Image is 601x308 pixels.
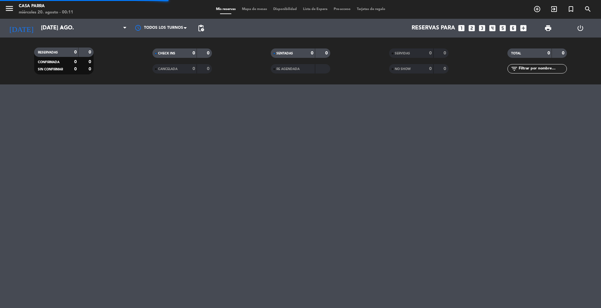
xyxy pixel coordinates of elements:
[89,67,92,71] strong: 0
[499,24,507,32] i: looks_5
[89,60,92,64] strong: 0
[488,24,496,32] i: looks_4
[38,51,58,54] span: RESERVADAS
[5,21,38,35] i: [DATE]
[276,68,300,71] span: RE AGENDADA
[478,24,486,32] i: looks_3
[509,24,517,32] i: looks_6
[331,8,354,11] span: Pre-acceso
[564,19,596,38] div: LOG OUT
[457,24,465,32] i: looks_one
[74,60,77,64] strong: 0
[429,51,432,55] strong: 0
[89,50,92,54] strong: 0
[74,50,77,54] strong: 0
[193,67,195,71] strong: 0
[444,67,447,71] strong: 0
[354,8,388,11] span: Tarjetas de regalo
[300,8,331,11] span: Lista de Espera
[519,24,527,32] i: add_box
[197,24,205,32] span: pending_actions
[158,68,177,71] span: CANCELADA
[567,5,575,13] i: turned_in_not
[239,8,270,11] span: Mapa de mesas
[511,52,521,55] span: TOTAL
[511,65,518,73] i: filter_list
[584,5,592,13] i: search
[444,51,447,55] strong: 0
[5,4,14,13] i: menu
[74,67,77,71] strong: 0
[193,51,195,55] strong: 0
[533,5,541,13] i: add_circle_outline
[38,61,59,64] span: CONFIRMADA
[518,65,567,72] input: Filtrar por nombre...
[412,25,455,31] span: Reservas para
[468,24,476,32] i: looks_two
[547,51,550,55] strong: 0
[395,52,410,55] span: SERVIDAS
[19,3,73,9] div: Casa Parra
[429,67,432,71] strong: 0
[325,51,329,55] strong: 0
[58,24,66,32] i: arrow_drop_down
[270,8,300,11] span: Disponibilidad
[158,52,175,55] span: CHECK INS
[5,4,14,15] button: menu
[213,8,239,11] span: Mis reservas
[577,24,584,32] i: power_settings_new
[311,51,313,55] strong: 0
[562,51,566,55] strong: 0
[276,52,293,55] span: SENTADAS
[395,68,411,71] span: NO SHOW
[550,5,558,13] i: exit_to_app
[207,67,211,71] strong: 0
[38,68,63,71] span: SIN CONFIRMAR
[207,51,211,55] strong: 0
[19,9,73,16] div: miércoles 20. agosto - 00:11
[544,24,552,32] span: print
